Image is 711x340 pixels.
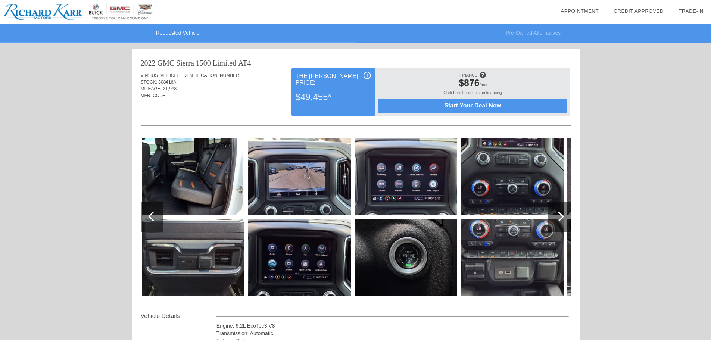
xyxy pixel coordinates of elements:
img: d87127da13328b420c65c29dbe96ae80.jpg [461,219,564,296]
span: [US_VEHICLE_IDENTIFICATION_NUMBER] [150,73,240,78]
img: 6c30a8ac5be460d1baca1e7ca425a3b0.jpg [567,138,670,215]
div: The [PERSON_NAME] Price: [296,72,371,87]
img: b63af079d43ecb10b3abdf68000a37b3.jpg [142,219,244,296]
div: 2022 GMC Sierra 1500 Limited [141,58,237,68]
div: Quoted on [DATE] 12:56:22 PM [141,103,571,115]
a: Appointment [561,8,599,14]
div: Vehicle Details [141,312,216,321]
span: FINANCE [459,73,477,77]
span: Start Your Deal Now [387,102,558,109]
span: 21,968 [163,86,177,91]
div: Transmission: Automatic [216,330,569,337]
span: VIN: [141,73,149,78]
img: fc4e0b07c71071ff8408528cab215090.jpg [355,219,457,296]
img: 4b0df27b5f20bbb78e228e9ec5a7e939.jpg [461,138,564,215]
div: AT4 [238,58,251,68]
div: Engine: 6.2L EcoTec3 V8 [216,322,569,330]
span: MILEAGE: [141,86,162,91]
img: a068909dde36b542101555fad3fb8a61.jpg [248,219,351,296]
img: 602f3c4963b80e2957e88110870fde08.jpg [248,138,351,215]
a: Credit Approved [614,8,664,14]
span: 308416A [158,79,176,85]
img: cb6a93561e9c638180d4097c10277351.jpg [355,138,457,215]
span: i [367,73,368,78]
span: $876 [459,78,480,88]
span: STOCK: [141,79,157,85]
img: 7d3eae4c67568ebed2e2cf286e993b54.jpg [142,138,244,215]
a: Trade-In [679,8,704,14]
div: Click here for details on financing [378,90,567,99]
img: 6e886f15c4d93285000c89c43cb2cc4e.jpg [567,219,670,296]
div: $49,455* [296,87,371,107]
span: MFR. CODE: [141,93,167,98]
div: /mo [382,78,564,90]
